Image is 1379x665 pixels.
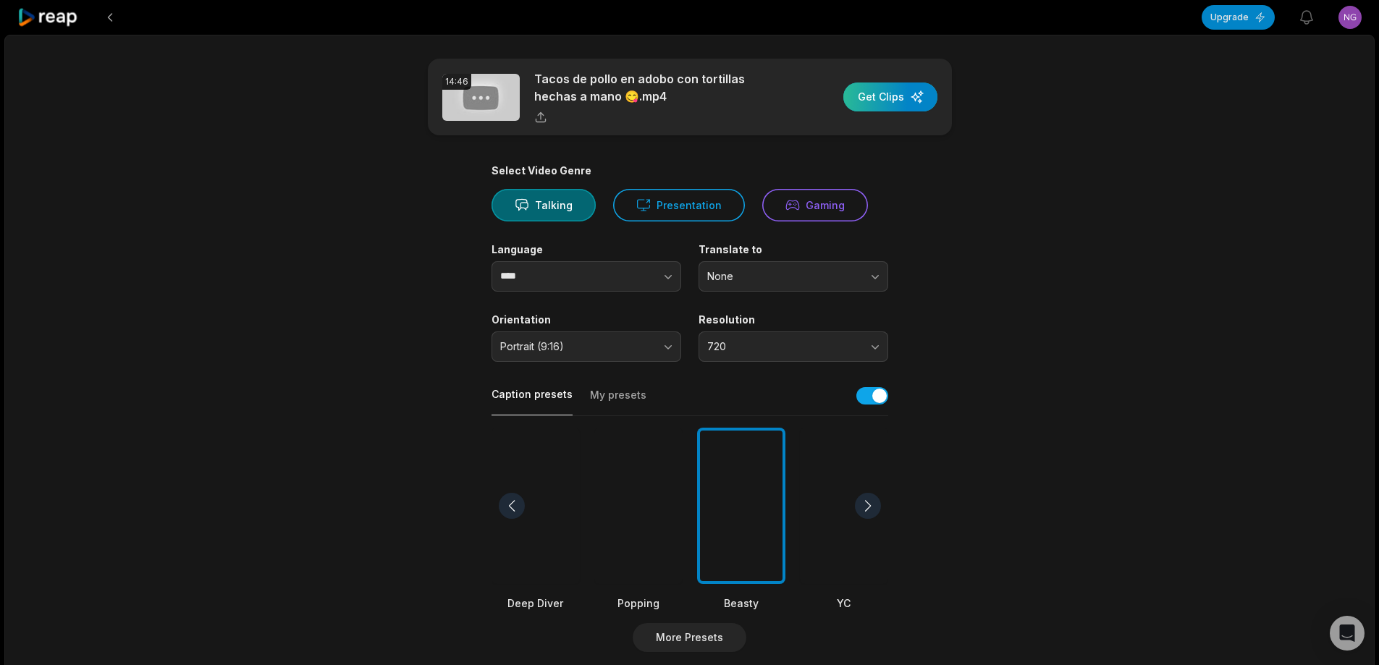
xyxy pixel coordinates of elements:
button: Talking [492,189,596,221]
button: Portrait (9:16) [492,331,681,362]
button: Caption presets [492,387,573,415]
span: Portrait (9:16) [500,340,652,353]
span: 720 [707,340,859,353]
div: YC [800,596,888,611]
label: Translate to [699,243,888,256]
div: Select Video Genre [492,164,888,177]
button: Gaming [762,189,868,221]
button: Upgrade [1202,5,1275,30]
button: My presets [590,388,646,415]
button: 720 [699,331,888,362]
button: None [699,261,888,292]
label: Orientation [492,313,681,326]
div: Beasty [697,596,785,611]
span: None [707,270,859,283]
button: Presentation [613,189,745,221]
div: Open Intercom Messenger [1330,616,1365,651]
div: Deep Diver [492,596,580,611]
label: Language [492,243,681,256]
p: Tacos de pollo en adobo con tortillas hechas a mano 😋.mp4 [534,70,784,105]
label: Resolution [699,313,888,326]
div: Popping [594,596,683,611]
div: 14:46 [442,74,471,90]
button: More Presets [633,623,746,652]
button: Get Clips [843,82,937,111]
